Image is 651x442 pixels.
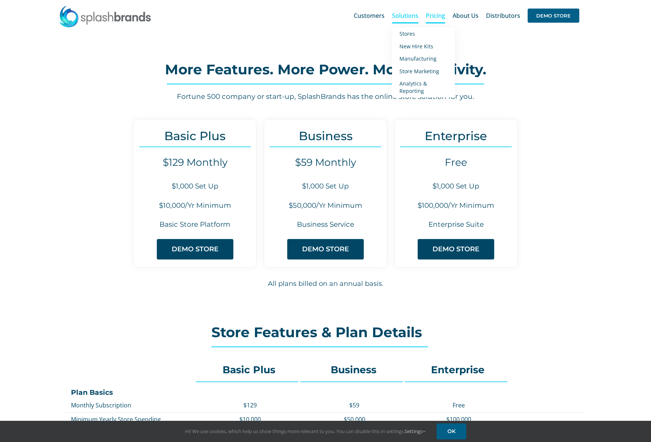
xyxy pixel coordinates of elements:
[392,40,455,53] a: New Hire Kits
[395,201,517,211] h6: $100,000/Yr Minimum
[71,415,194,423] p: Minimum Yearly Store Spending
[437,423,466,439] a: OK
[392,28,455,40] a: Stores
[264,129,386,143] h3: Business
[486,4,520,28] a: Distributors
[65,279,586,289] h6: All plans billed on an annual basis.
[392,52,455,65] a: Manufacturing
[134,220,256,230] h6: Basic Store Platform
[264,181,386,191] h6: $1,000 Set Up
[410,415,507,423] p: $100,000
[395,129,517,143] h3: Enterprise
[65,62,586,77] h2: More Features. More Power. More Creativity.
[134,129,256,143] h3: Basic Plus
[185,428,425,435] span: Hi! We use cookies, which help us show things more relevant to you. You can disable this in setti...
[392,77,455,97] a: Analytics & Reporting
[392,13,418,19] span: Solutions
[399,68,439,75] span: Store Marketing
[486,13,520,19] span: Distributors
[453,13,479,19] span: About Us
[395,181,517,191] h6: $1,000 Set Up
[431,364,485,376] strong: Enterprise
[157,239,233,259] a: DEMO STORE
[399,30,415,37] span: Stores
[172,245,218,253] span: DEMO STORE
[354,13,385,19] span: Customers
[134,181,256,191] h6: $1,000 Set Up
[134,201,256,211] h6: $10,000/Yr Minimum
[134,157,256,168] h4: $129 Monthly
[395,157,517,168] h4: Free
[528,4,579,28] a: DEMO STORE
[399,80,427,94] span: Analytics & Reporting
[354,4,579,28] nav: Main Menu
[287,239,364,259] a: DEMO STORE
[399,55,437,62] span: Manufacturing
[395,220,517,230] h6: Enterprise Suite
[264,201,386,211] h6: $50,000/Yr Minimum
[71,388,113,397] strong: Plan Basics
[223,364,275,376] strong: Basic Plus
[392,65,455,78] a: Store Marketing
[201,415,298,423] p: $10,000
[71,401,194,409] p: Monthly Subscription
[399,43,433,50] span: New Hire Kits
[201,401,298,409] p: $129
[65,92,586,102] h6: Fortune 500 company or start-up, SplashBrands has the online store solution for you.
[306,415,403,423] p: $50,000
[302,245,349,253] span: DEMO STORE
[405,428,425,435] a: Settings
[528,9,579,23] span: DEMO STORE
[306,401,403,409] p: $59
[433,245,479,253] span: DEMO STORE
[410,401,507,409] p: Free
[59,5,152,28] img: SplashBrands.com Logo
[264,157,386,168] h4: $59 Monthly
[426,13,445,19] span: Pricing
[211,325,440,340] h2: Store Features & Plan Details
[426,4,445,28] a: Pricing
[418,239,494,259] a: DEMO STORE
[264,220,386,230] h6: Business Service
[331,364,376,376] strong: Business
[354,4,385,28] a: Customers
